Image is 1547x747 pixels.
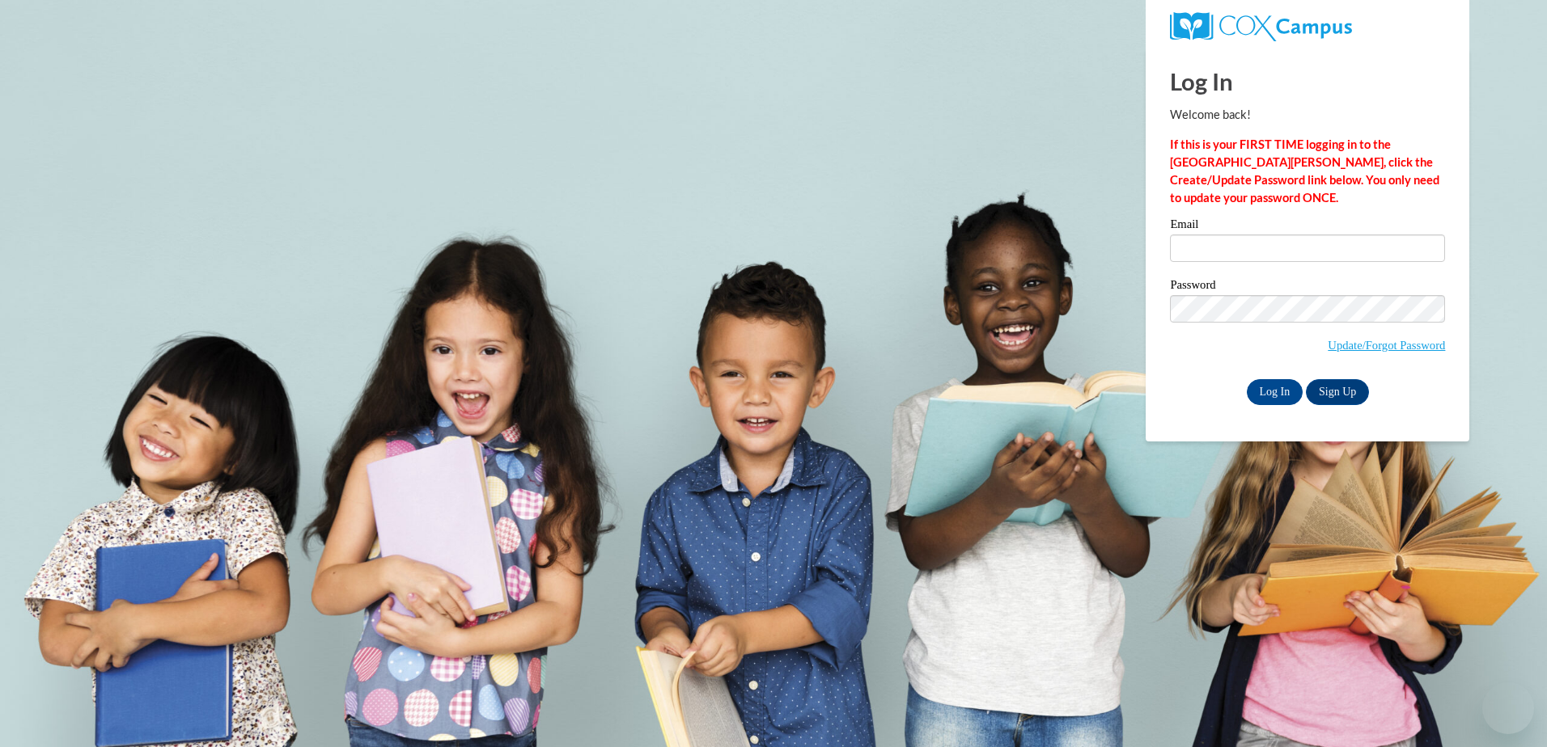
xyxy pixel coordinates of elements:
img: COX Campus [1170,12,1351,41]
a: Update/Forgot Password [1328,339,1445,352]
strong: If this is your FIRST TIME logging in to the [GEOGRAPHIC_DATA][PERSON_NAME], click the Create/Upd... [1170,137,1439,205]
p: Welcome back! [1170,106,1445,124]
a: COX Campus [1170,12,1445,41]
a: Sign Up [1306,379,1369,405]
input: Log In [1247,379,1303,405]
label: Password [1170,279,1445,295]
h1: Log In [1170,65,1445,98]
label: Email [1170,218,1445,234]
iframe: Button to launch messaging window [1482,682,1534,734]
